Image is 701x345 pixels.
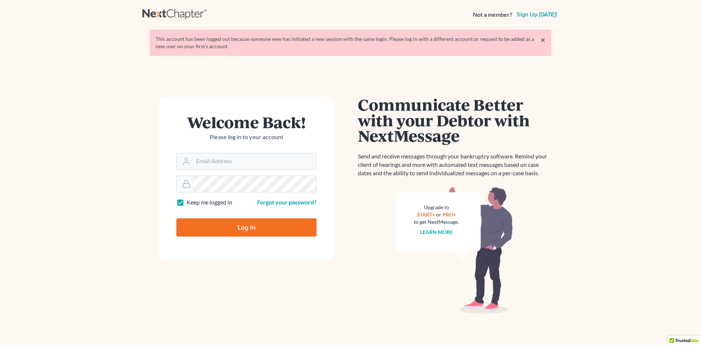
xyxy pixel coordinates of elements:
h1: Welcome Back! [176,114,317,130]
input: Log In [176,218,317,237]
strong: Not a member? [473,11,512,19]
p: Please log in to your account [176,133,317,141]
label: Keep me logged in [187,198,232,207]
span: or [436,211,441,218]
a: Forgot your password? [257,199,317,206]
div: to get NextMessage. [414,218,459,226]
p: Send and receive messages through your bankruptcy software. Remind your client of hearings and mo... [358,152,551,177]
a: START+ [417,211,435,218]
h1: Communicate Better with your Debtor with NextMessage [358,97,551,143]
a: Sign up [DATE]! [515,12,559,18]
input: Email Address [193,153,316,169]
a: PRO+ [443,211,456,218]
a: × [540,35,545,44]
a: Learn more [420,229,453,235]
div: Upgrade to [414,204,459,211]
img: nextmessage_bg-59042aed3d76b12b5cd301f8e5b87938c9018125f34e5fa2b7a6b67550977c72.svg [396,186,513,314]
div: This account has been logged out because someone new has initiated a new session with the same lo... [156,35,545,50]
